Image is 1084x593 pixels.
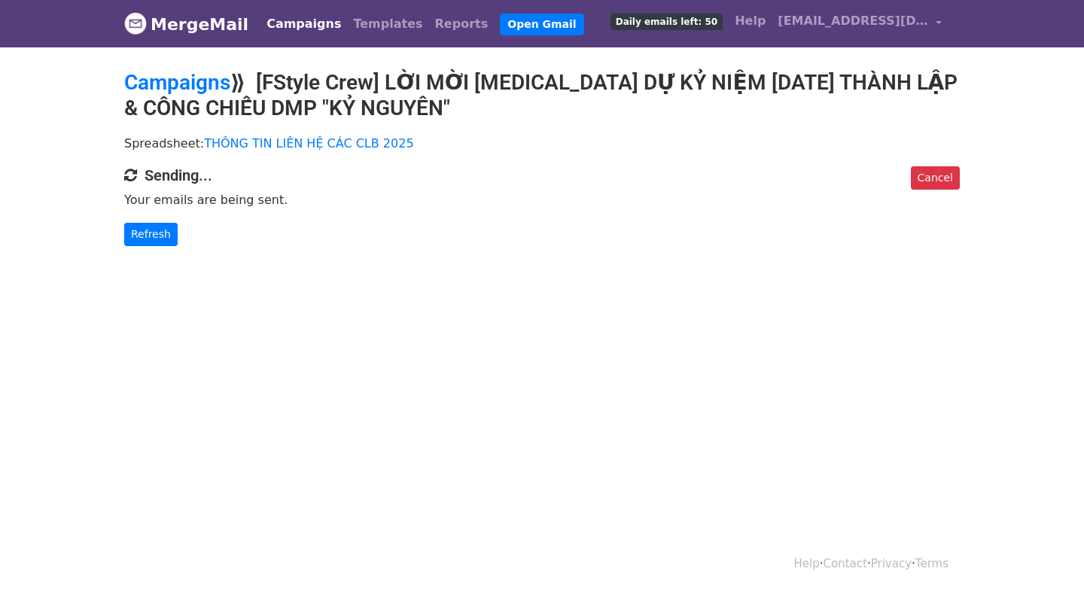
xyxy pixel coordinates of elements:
[124,70,960,120] h2: ⟫ [FStyle Crew] LỜI MỜI [MEDICAL_DATA] DỰ KỶ NIỆM [DATE] THÀNH LẬP & CÔNG CHIẾU DMP "KỶ NGUYÊN"
[429,9,495,39] a: Reports
[500,14,583,35] a: Open Gmail
[911,166,960,190] a: Cancel
[124,223,178,246] a: Refresh
[347,9,428,39] a: Templates
[204,136,413,151] a: THÔNG TIN LIÊN HỆ CÁC CLB 2025
[824,557,867,570] a: Contact
[772,6,948,41] a: [EMAIL_ADDRESS][DOMAIN_NAME]
[915,557,948,570] a: Terms
[260,9,347,39] a: Campaigns
[124,12,147,35] img: MergeMail logo
[611,14,723,30] span: Daily emails left: 50
[871,557,912,570] a: Privacy
[794,557,820,570] a: Help
[124,166,960,184] h4: Sending...
[604,6,729,36] a: Daily emails left: 50
[729,6,772,36] a: Help
[124,8,248,40] a: MergeMail
[124,135,960,151] p: Spreadsheet:
[124,70,230,95] a: Campaigns
[124,192,960,208] p: Your emails are being sent.
[778,12,928,30] span: [EMAIL_ADDRESS][DOMAIN_NAME]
